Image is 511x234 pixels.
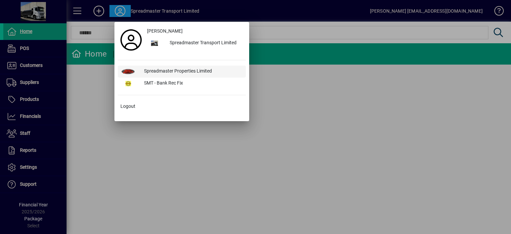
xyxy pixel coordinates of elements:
a: [PERSON_NAME] [144,25,246,37]
div: Spreadmaster Transport Limited [164,37,246,49]
button: Spreadmaster Properties Limited [118,66,246,78]
button: SMT - Bank Rec Fix [118,78,246,90]
button: Logout [118,101,246,113]
div: SMT - Bank Rec Fix [139,78,246,90]
a: Profile [118,34,144,46]
button: Spreadmaster Transport Limited [144,37,246,49]
div: Spreadmaster Properties Limited [139,66,246,78]
span: Logout [120,103,135,110]
span: [PERSON_NAME] [147,28,183,35]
